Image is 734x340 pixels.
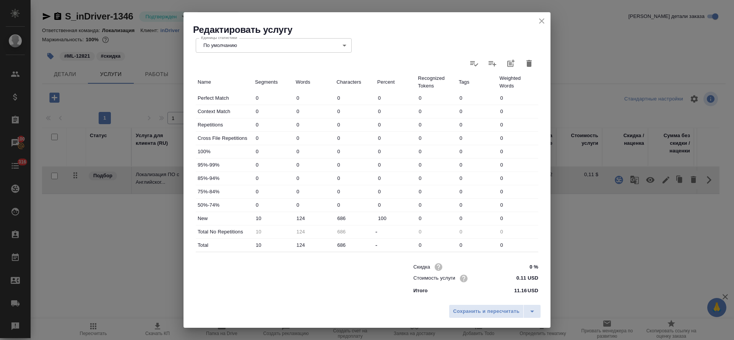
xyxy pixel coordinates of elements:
[413,287,427,295] p: Итого
[198,121,251,129] p: Repetitions
[457,106,498,117] input: ✎ Введи что-нибудь
[416,119,457,130] input: ✎ Введи что-нибудь
[497,159,538,170] input: ✎ Введи что-нибудь
[335,186,375,197] input: ✎ Введи что-нибудь
[375,146,416,157] input: ✎ Введи что-нибудь
[457,146,498,157] input: ✎ Введи что-нибудь
[497,186,538,197] input: ✎ Введи что-нибудь
[528,287,538,295] p: USD
[294,240,335,251] input: ✎ Введи что-нибудь
[375,92,416,104] input: ✎ Введи что-нибудь
[255,78,292,86] p: Segments
[335,173,375,184] input: ✎ Введи что-нибудь
[253,186,294,197] input: ✎ Введи что-нибудь
[198,78,251,86] p: Name
[510,273,538,284] input: ✎ Введи что-нибудь
[253,240,294,251] input: ✎ Введи что-нибудь
[497,133,538,144] input: ✎ Введи что-нибудь
[198,201,251,209] p: 50%-74%
[510,261,538,272] input: ✎ Введи что-нибудь
[198,228,251,236] p: Total No Repetitions
[335,199,375,210] input: ✎ Введи что-нибудь
[201,42,239,49] button: По умолчанию
[514,287,527,295] p: 11.16
[497,240,538,251] input: ✎ Введи что-нибудь
[416,240,457,251] input: ✎ Введи что-нибудь
[453,307,520,316] span: Сохранить и пересчитать
[457,133,498,144] input: ✎ Введи что-нибудь
[416,199,457,210] input: ✎ Введи что-нибудь
[253,133,294,144] input: ✎ Введи что-нибудь
[449,304,524,318] button: Сохранить и пересчитать
[335,213,375,224] input: ✎ Введи что-нибудь
[375,119,416,130] input: ✎ Введи что-нибудь
[497,119,538,130] input: ✎ Введи что-нибудь
[497,199,538,210] input: ✎ Введи что-нибудь
[253,146,294,157] input: ✎ Введи что-нибудь
[198,148,251,155] p: 100%
[253,159,294,170] input: ✎ Введи что-нибудь
[294,133,335,144] input: ✎ Введи что-нибудь
[296,78,333,86] p: Words
[416,133,457,144] input: ✎ Введи что-нибудь
[418,74,455,90] p: Recognized Tokens
[499,74,536,90] p: Weighted Words
[294,92,335,104] input: ✎ Введи что-нибудь
[416,106,457,117] input: ✎ Введи что-нибудь
[198,188,251,196] p: 75%-84%
[198,175,251,182] p: 85%-94%
[375,186,416,197] input: ✎ Введи что-нибудь
[413,274,455,282] p: Стоимость услуги
[416,213,457,224] input: ✎ Введи что-нибудь
[457,226,498,237] input: Пустое поле
[457,240,498,251] input: ✎ Введи что-нибудь
[253,92,294,104] input: ✎ Введи что-нибудь
[335,92,375,104] input: ✎ Введи что-нибудь
[335,159,375,170] input: ✎ Введи что-нибудь
[497,213,538,224] input: ✎ Введи что-нибудь
[416,186,457,197] input: ✎ Введи что-нибудь
[520,54,538,73] button: Удалить статистику
[457,92,498,104] input: ✎ Введи что-нибудь
[294,159,335,170] input: ✎ Введи что-нибудь
[416,159,457,170] input: ✎ Введи что-нибудь
[465,54,483,73] label: Обновить статистику
[375,159,416,170] input: ✎ Введи что-нибудь
[416,173,457,184] input: ✎ Введи что-нибудь
[198,108,251,115] p: Context Match
[335,106,375,117] input: ✎ Введи что-нибудь
[449,304,541,318] div: split button
[294,226,335,237] input: Пустое поле
[375,241,416,250] div: -
[457,159,498,170] input: ✎ Введи что-нибудь
[457,213,498,224] input: ✎ Введи что-нибудь
[294,186,335,197] input: ✎ Введи что-нибудь
[294,119,335,130] input: ✎ Введи что-нибудь
[416,146,457,157] input: ✎ Введи что-нибудь
[536,15,547,27] button: close
[196,38,352,53] div: По умолчанию
[497,226,538,237] input: Пустое поле
[483,54,502,73] label: Слить статистику
[377,78,414,86] p: Percent
[335,226,375,237] input: Пустое поле
[335,133,375,144] input: ✎ Введи что-нибудь
[375,199,416,210] input: ✎ Введи что-нибудь
[253,173,294,184] input: ✎ Введи что-нибудь
[294,199,335,210] input: ✎ Введи что-нибудь
[413,263,430,271] p: Скидка
[335,119,375,130] input: ✎ Введи что-нибудь
[375,106,416,117] input: ✎ Введи что-нибудь
[198,215,251,222] p: New
[294,213,335,224] input: ✎ Введи что-нибудь
[294,106,335,117] input: ✎ Введи что-нибудь
[375,173,416,184] input: ✎ Введи что-нибудь
[375,227,416,236] div: -
[502,54,520,73] button: Добавить статистику в работы
[253,119,294,130] input: ✎ Введи что-нибудь
[253,106,294,117] input: ✎ Введи что-нибудь
[198,241,251,249] p: Total
[198,94,251,102] p: Perfect Match
[193,24,550,36] h2: Редактировать услугу
[253,226,294,237] input: Пустое поле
